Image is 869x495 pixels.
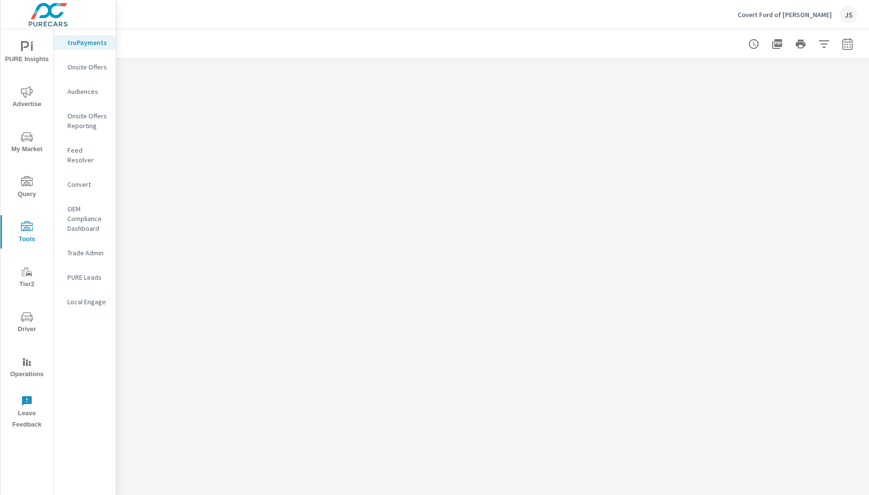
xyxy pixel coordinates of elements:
span: Driver [3,311,50,335]
span: Tier2 [3,266,50,290]
div: Onsite Offers [54,60,116,74]
div: Convert [54,177,116,192]
div: truPayments [54,35,116,50]
div: Audiences [54,84,116,99]
div: Trade Admin [54,246,116,260]
button: Print Report [791,34,810,54]
p: OEM Compliance Dashboard [67,204,108,233]
div: Local Engage [54,294,116,309]
div: OEM Compliance Dashboard [54,202,116,236]
p: Feed Resolver [67,145,108,165]
button: Select Date Range [838,34,857,54]
span: Leave Feedback [3,395,50,430]
p: Local Engage [67,297,108,307]
p: PURE Leads [67,272,108,282]
p: Onsite Offers Reporting [67,111,108,131]
button: "Export Report to PDF" [767,34,787,54]
p: Audiences [67,87,108,96]
button: Apply Filters [814,34,834,54]
span: Advertise [3,86,50,110]
div: Feed Resolver [54,143,116,167]
div: Onsite Offers Reporting [54,109,116,133]
p: Convert [67,180,108,189]
p: Covert Ford of [PERSON_NAME] [738,10,832,19]
div: PURE Leads [54,270,116,285]
span: Tools [3,221,50,245]
p: truPayments [67,38,108,47]
span: PURE Insights [3,41,50,65]
p: Onsite Offers [67,62,108,72]
div: JS [840,6,857,23]
span: Operations [3,356,50,380]
span: My Market [3,131,50,155]
p: Trade Admin [67,248,108,258]
span: Query [3,176,50,200]
div: nav menu [0,29,53,434]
